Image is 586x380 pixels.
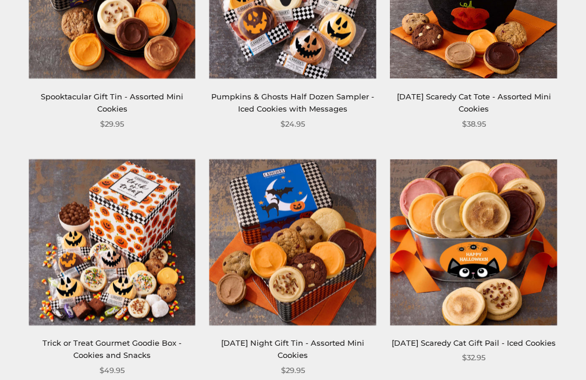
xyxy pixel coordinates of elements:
a: [DATE] Night Gift Tin - Assorted Mini Cookies [221,339,364,360]
span: $32.95 [462,352,485,364]
span: $38.95 [462,118,486,130]
img: Trick or Treat Gourmet Goodie Box - Cookies and Snacks [29,159,196,326]
span: $29.95 [281,365,305,377]
iframe: Sign Up via Text for Offers [9,336,120,371]
span: $49.95 [100,365,125,377]
img: Halloween Scaredy Cat Gift Pail - Iced Cookies [390,159,557,326]
a: Pumpkins & Ghosts Half Dozen Sampler - Iced Cookies with Messages [211,92,374,113]
a: Spooktacular Gift Tin - Assorted Mini Cookies [41,92,183,113]
span: $24.95 [280,118,305,130]
span: $29.95 [100,118,124,130]
a: [DATE] Scaredy Cat Gift Pail - Iced Cookies [392,339,556,348]
a: [DATE] Scaredy Cat Tote - Assorted Mini Cookies [397,92,551,113]
img: Halloween Night Gift Tin - Assorted Mini Cookies [209,159,377,326]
